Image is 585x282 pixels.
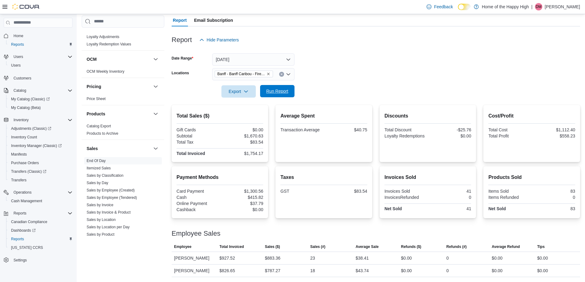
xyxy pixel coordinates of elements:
[384,189,427,194] div: Invoices Sold
[11,160,39,165] span: Purchase Orders
[11,228,36,233] span: Dashboards
[11,189,34,196] button: Operations
[220,244,244,249] span: Total Invoiced
[9,159,72,167] span: Purchase Orders
[87,34,119,39] span: Loyalty Adjustments
[11,152,27,157] span: Manifests
[225,85,252,98] span: Export
[280,127,322,132] div: Transaction Average
[488,206,506,211] strong: Net Sold
[177,133,219,138] div: Subtotal
[87,210,131,214] a: Sales by Invoice & Product
[9,176,72,184] span: Transfers
[6,218,75,226] button: Canadian Compliance
[384,112,471,120] h2: Discounts
[11,74,72,82] span: Customers
[1,52,75,61] button: Users
[221,140,263,145] div: $83.54
[9,197,72,205] span: Cash Management
[87,56,151,62] button: OCM
[531,3,532,10] p: |
[488,127,530,132] div: Total Cost
[6,124,75,133] a: Adjustments (Classic)
[87,111,151,117] button: Products
[11,135,37,140] span: Inventory Count
[310,254,315,262] div: 23
[177,112,263,120] h2: Total Sales ($)
[401,254,412,262] div: $0.00
[11,126,51,131] span: Adjustments (Classic)
[401,244,421,249] span: Refunds ($)
[14,54,23,59] span: Users
[215,71,273,77] span: Banff - Banff Caribou - Fire & Flower
[424,1,455,13] a: Feedback
[9,151,29,158] a: Manifests
[87,225,130,230] span: Sales by Location per Day
[152,110,159,118] button: Products
[265,244,280,249] span: Sales ($)
[221,133,263,138] div: $1,670.63
[9,95,72,103] span: My Catalog (Classic)
[87,56,97,62] h3: OCM
[9,168,72,175] span: Transfers (Classic)
[545,3,580,10] p: [PERSON_NAME]
[384,127,427,132] div: Total Discount
[280,112,367,120] h2: Average Spent
[87,35,119,39] a: Loyalty Adjustments
[488,174,575,181] h2: Products Sold
[177,140,219,145] div: Total Tax
[356,244,379,249] span: Average Sale
[267,72,270,76] button: Remove Banff - Banff Caribou - Fire & Flower from selection in this group
[11,256,72,264] span: Settings
[87,225,130,229] a: Sales by Location per Day
[87,218,116,222] a: Sales by Location
[9,142,64,149] a: Inventory Manager (Classic)
[9,125,72,132] span: Adjustments (Classic)
[220,267,235,274] div: $826.65
[1,209,75,218] button: Reports
[177,201,219,206] div: Online Payment
[82,157,164,263] div: Sales
[9,133,40,141] a: Inventory Count
[536,3,542,10] span: DM
[87,124,111,128] a: Catalog Export
[6,235,75,243] button: Reports
[82,95,164,105] div: Pricing
[173,14,187,26] span: Report
[9,168,49,175] a: Transfers (Classic)
[217,71,265,77] span: Banff - Banff Caribou - Fire & Flower
[87,69,124,74] a: OCM Weekly Inventory
[280,174,367,181] h2: Taxes
[87,42,131,47] span: Loyalty Redemption Values
[221,189,263,194] div: $1,300.56
[533,133,575,138] div: $558.23
[172,252,217,264] div: [PERSON_NAME]
[6,133,75,141] button: Inventory Count
[533,127,575,132] div: $1,112.40
[87,173,123,178] span: Sales by Classification
[533,189,575,194] div: 83
[1,116,75,124] button: Inventory
[1,256,75,265] button: Settings
[11,169,46,174] span: Transfers (Classic)
[9,142,72,149] span: Inventory Manager (Classic)
[177,189,219,194] div: Card Payment
[177,195,219,200] div: Cash
[325,127,367,132] div: $40.75
[4,29,72,280] nav: Complex example
[9,235,26,243] a: Reports
[279,72,284,77] button: Clear input
[11,116,31,124] button: Inventory
[384,206,402,211] strong: Net Sold
[87,42,131,46] a: Loyalty Redemption Values
[82,33,164,50] div: Loyalty
[9,176,29,184] a: Transfers
[535,3,542,10] div: Devan Malloy
[6,167,75,176] a: Transfers (Classic)
[152,21,159,28] button: Loyalty
[533,195,575,200] div: 0
[177,151,205,156] strong: Total Invoiced
[6,141,75,150] a: Inventory Manager (Classic)
[11,245,43,250] span: [US_STATE] CCRS
[11,199,42,203] span: Cash Management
